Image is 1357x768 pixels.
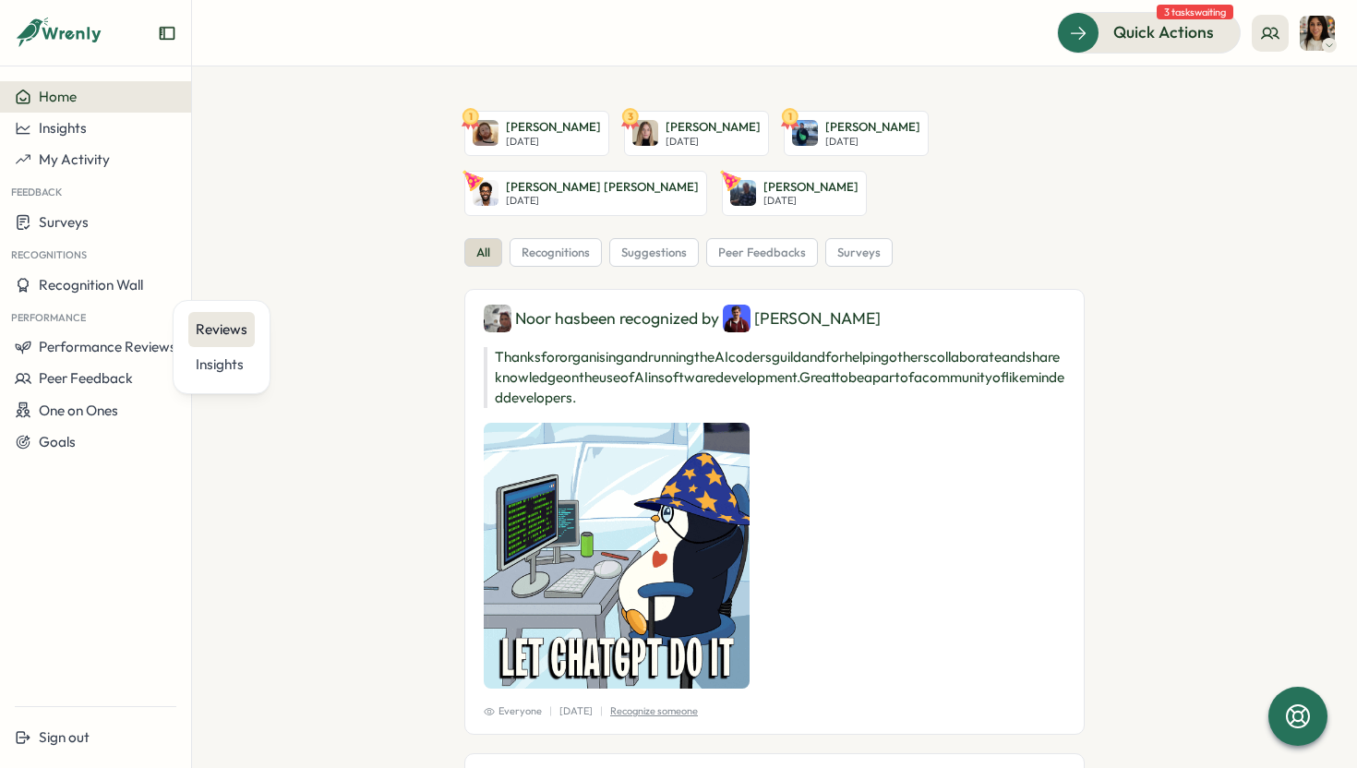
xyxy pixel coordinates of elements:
a: Reviews [188,312,255,347]
img: Recognition Image [484,423,750,689]
img: Maria Khoury [1300,16,1335,51]
span: One on Ones [39,402,118,419]
p: | [600,703,603,719]
img: Henry Dennis [723,305,751,332]
span: Sign out [39,728,90,746]
span: Surveys [39,213,89,231]
span: My Activity [39,150,110,168]
p: [DATE] [506,136,601,148]
p: Recognize someone [610,703,698,719]
div: Insights [196,354,247,375]
p: [PERSON_NAME] [825,119,920,136]
img: Alex Marshall [730,180,756,206]
img: Elise McInnes [792,120,818,146]
span: Peer Feedback [39,369,133,387]
div: Noor has been recognized by [484,305,1065,332]
a: 1Elise McInnes[PERSON_NAME][DATE] [784,111,929,156]
div: [PERSON_NAME] [723,305,881,332]
span: peer feedbacks [718,245,806,261]
a: Alex Marshall[PERSON_NAME][DATE] [722,171,867,216]
p: [PERSON_NAME] [506,119,601,136]
a: 1Layton Burchell[PERSON_NAME][DATE] [464,111,609,156]
p: Thanks for organising and running the AI coders guild and for helping others collaborate and shar... [484,347,1065,408]
span: Home [39,88,77,105]
img: Martyna Carroll [632,120,658,146]
span: recognitions [522,245,590,261]
a: Hantz Leger[PERSON_NAME] [PERSON_NAME][DATE] [464,171,707,216]
text: 1 [788,110,792,123]
button: Quick Actions [1057,12,1241,53]
p: [DATE] [825,136,920,148]
span: all [476,245,490,261]
span: Everyone [484,703,542,719]
a: Insights [188,347,255,382]
span: Quick Actions [1113,20,1214,44]
div: Reviews [196,319,247,340]
img: Hantz Leger [473,180,498,206]
img: Layton Burchell [473,120,498,146]
text: 3 [628,110,633,123]
p: [DATE] [763,195,859,207]
span: suggestions [621,245,687,261]
p: [PERSON_NAME] [PERSON_NAME] [506,179,699,196]
p: [PERSON_NAME] [763,179,859,196]
span: Recognition Wall [39,276,143,294]
p: [DATE] [506,195,699,207]
p: | [549,703,552,719]
span: 3 tasks waiting [1157,5,1233,19]
p: [PERSON_NAME] [666,119,761,136]
button: Expand sidebar [158,24,176,42]
a: 3Martyna Carroll[PERSON_NAME][DATE] [624,111,769,156]
p: [DATE] [666,136,761,148]
span: surveys [837,245,881,261]
span: Performance Reviews [39,338,176,355]
p: [DATE] [559,703,593,719]
img: Noor ul ain [484,305,511,332]
span: Goals [39,433,76,450]
text: 1 [469,110,473,123]
span: Insights [39,119,87,137]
